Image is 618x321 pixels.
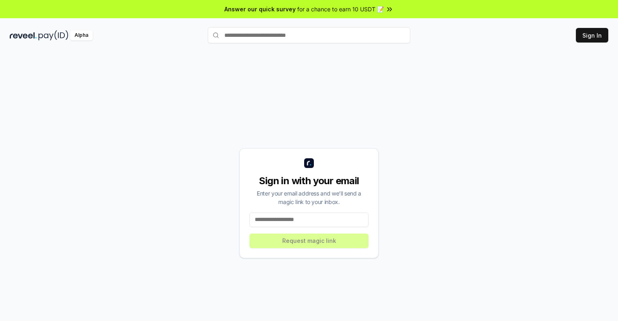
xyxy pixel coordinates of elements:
[10,30,37,40] img: reveel_dark
[576,28,608,43] button: Sign In
[38,30,68,40] img: pay_id
[249,189,369,206] div: Enter your email address and we’ll send a magic link to your inbox.
[70,30,93,40] div: Alpha
[297,5,384,13] span: for a chance to earn 10 USDT 📝
[249,174,369,187] div: Sign in with your email
[304,158,314,168] img: logo_small
[224,5,296,13] span: Answer our quick survey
